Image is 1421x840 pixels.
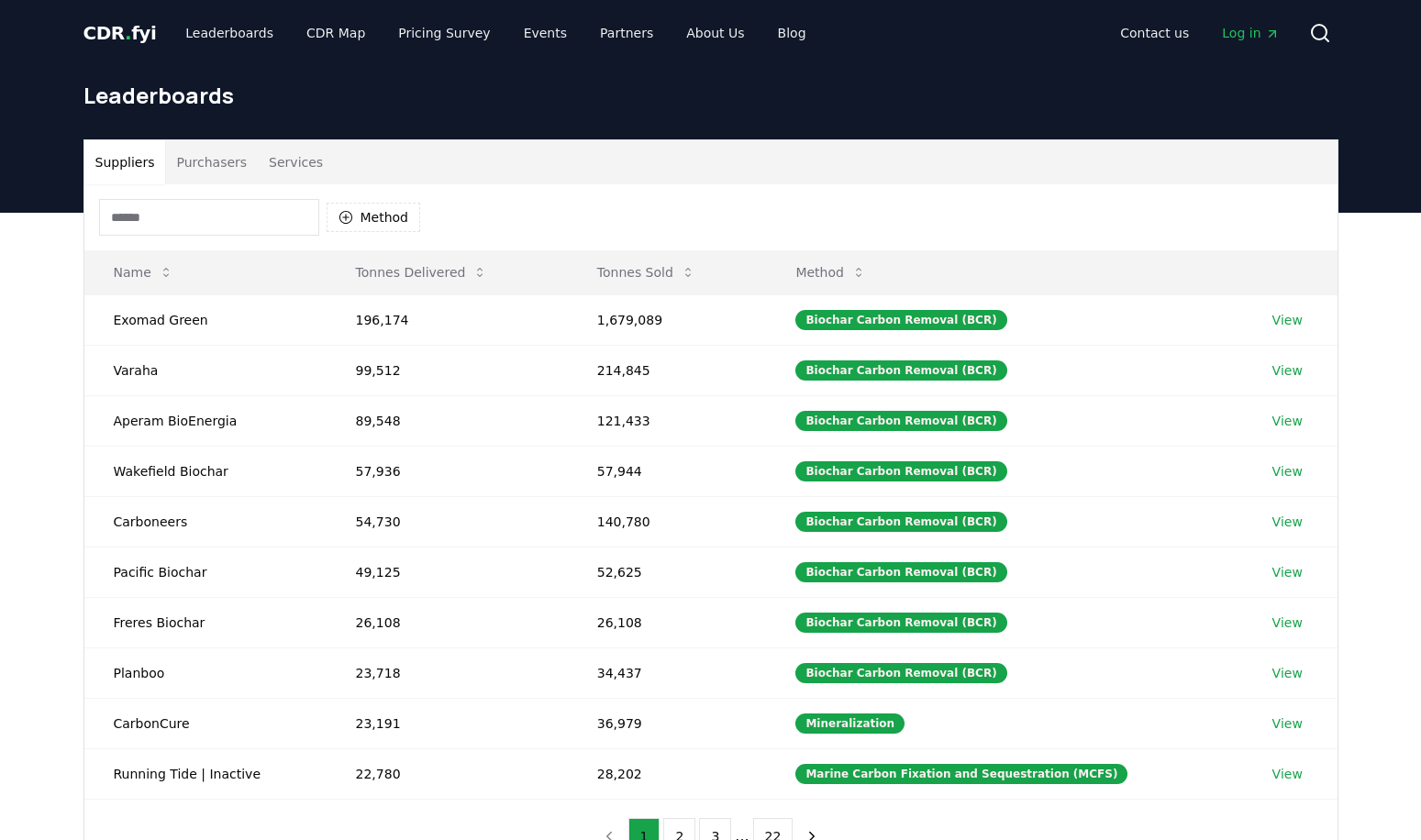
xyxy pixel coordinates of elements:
nav: Main [1105,17,1293,50]
td: 1,679,089 [568,294,767,345]
button: Tonnes Delivered [341,254,503,291]
a: Contact us [1105,17,1204,50]
a: Events [509,17,582,50]
span: . [125,22,131,44]
td: Varaha [84,345,327,395]
div: Mineralization [795,713,905,734]
div: Marine Carbon Fixation and Sequestration (MCFS) [795,764,1127,784]
span: CDR fyi [83,22,157,44]
td: Carboneers [84,496,327,547]
nav: Main [171,17,820,50]
td: Wakefield Biochar [84,446,327,496]
td: 214,845 [568,345,767,395]
td: Pacific Biochar [84,547,327,597]
a: View [1272,613,1303,632]
a: View [1272,664,1303,682]
div: Biochar Carbon Removal (BCR) [795,613,1006,633]
button: Method [327,203,421,232]
a: View [1272,361,1303,380]
h1: Leaderboards [83,81,1338,110]
a: Blog [763,17,821,50]
a: View [1272,714,1303,733]
td: Freres Biochar [84,597,327,647]
a: View [1272,412,1303,430]
span: Log in [1222,24,1279,42]
td: Exomad Green [84,294,327,345]
a: Leaderboards [171,17,288,50]
td: 52,625 [568,547,767,597]
td: 99,512 [327,345,568,395]
a: View [1272,563,1303,581]
a: CDR Map [292,17,380,50]
a: View [1272,513,1303,531]
button: Tonnes Sold [583,254,710,291]
button: Name [99,254,188,291]
td: 26,108 [327,597,568,647]
button: Purchasers [165,140,258,184]
td: 57,936 [327,446,568,496]
div: Biochar Carbon Removal (BCR) [795,562,1006,582]
button: Services [258,140,334,184]
button: Method [781,254,881,291]
td: 196,174 [327,294,568,345]
button: Suppliers [84,140,166,184]
td: 23,718 [327,647,568,698]
td: Running Tide | Inactive [84,748,327,799]
a: View [1272,311,1303,329]
a: Partners [585,17,668,50]
td: 22,780 [327,748,568,799]
td: CarbonCure [84,698,327,748]
td: 121,433 [568,395,767,446]
a: About Us [672,17,759,50]
div: Biochar Carbon Removal (BCR) [795,461,1006,481]
a: CDR.fyi [83,20,157,46]
td: 54,730 [327,496,568,547]
td: 89,548 [327,395,568,446]
td: 140,780 [568,496,767,547]
td: 49,125 [327,547,568,597]
div: Biochar Carbon Removal (BCR) [795,663,1006,683]
a: View [1272,765,1303,783]
div: Biochar Carbon Removal (BCR) [795,360,1006,381]
a: Log in [1207,17,1293,50]
a: View [1272,462,1303,481]
td: 36,979 [568,698,767,748]
td: 57,944 [568,446,767,496]
div: Biochar Carbon Removal (BCR) [795,512,1006,532]
td: 34,437 [568,647,767,698]
div: Biochar Carbon Removal (BCR) [795,411,1006,431]
td: 28,202 [568,748,767,799]
a: Pricing Survey [383,17,505,50]
td: Aperam BioEnergia [84,395,327,446]
td: 26,108 [568,597,767,647]
td: Planboo [84,647,327,698]
td: 23,191 [327,698,568,748]
div: Biochar Carbon Removal (BCR) [795,310,1006,330]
